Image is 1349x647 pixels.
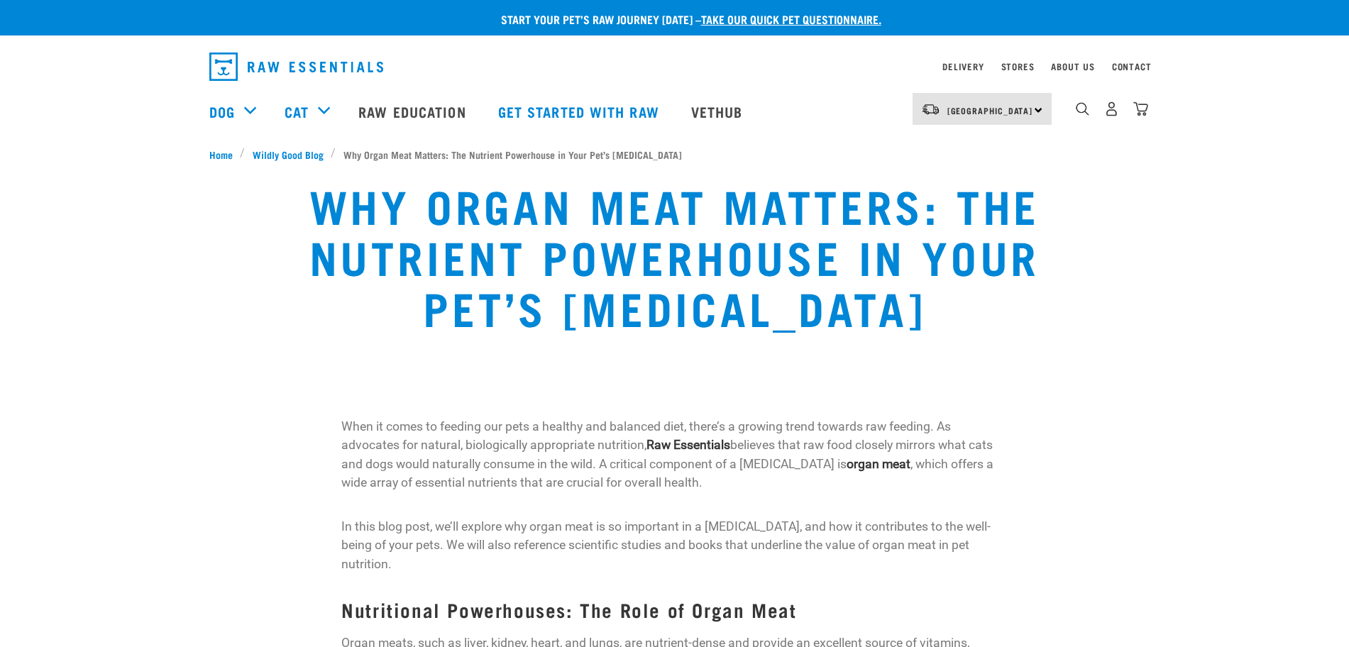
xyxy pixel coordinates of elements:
a: Get started with Raw [484,83,677,140]
nav: dropdown navigation [198,47,1152,87]
a: Stores [1001,64,1035,69]
p: When it comes to feeding our pets a healthy and balanced diet, there’s a growing trend towards ra... [341,417,1008,492]
a: Dog [209,101,235,122]
a: take our quick pet questionnaire. [701,16,881,22]
span: [GEOGRAPHIC_DATA] [947,108,1033,113]
h3: Nutritional Powerhouses: The Role of Organ Meat [341,599,1008,621]
strong: organ meat [847,457,910,471]
img: Raw Essentials Logo [209,52,383,81]
a: Cat [285,101,309,122]
strong: Raw Essentials [646,438,730,452]
img: home-icon-1@2x.png [1076,102,1089,116]
a: Contact [1112,64,1152,69]
a: Wildly Good Blog [245,147,331,162]
span: Wildly Good Blog [253,147,324,162]
a: Home [209,147,241,162]
a: Delivery [942,64,984,69]
img: van-moving.png [921,103,940,116]
img: home-icon@2x.png [1133,101,1148,116]
a: About Us [1051,64,1094,69]
h1: Why Organ Meat Matters: The Nutrient Powerhouse in Your Pet’s [MEDICAL_DATA] [250,179,1099,332]
nav: breadcrumbs [209,147,1140,162]
img: user.png [1104,101,1119,116]
p: In this blog post, we’ll explore why organ meat is so important in a [MEDICAL_DATA], and how it c... [341,517,1008,573]
a: Vethub [677,83,761,140]
span: Home [209,147,233,162]
a: Raw Education [344,83,483,140]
